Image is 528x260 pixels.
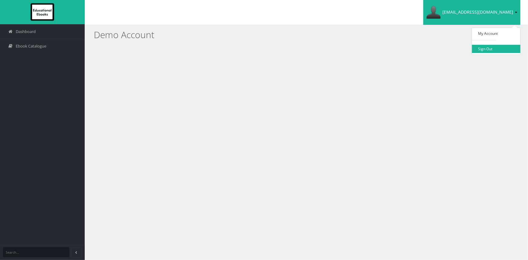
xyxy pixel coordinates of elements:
span: Ebook Catalogue [16,43,46,49]
input: Search... [3,247,69,257]
h2: Demo Account [94,30,519,40]
a: Sign Out [472,45,520,53]
span: Dashboard [16,29,36,35]
span: [EMAIL_ADDRESS][DOMAIN_NAME] [442,9,513,15]
img: Avatar [426,5,441,20]
a: My Account [472,29,520,38]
